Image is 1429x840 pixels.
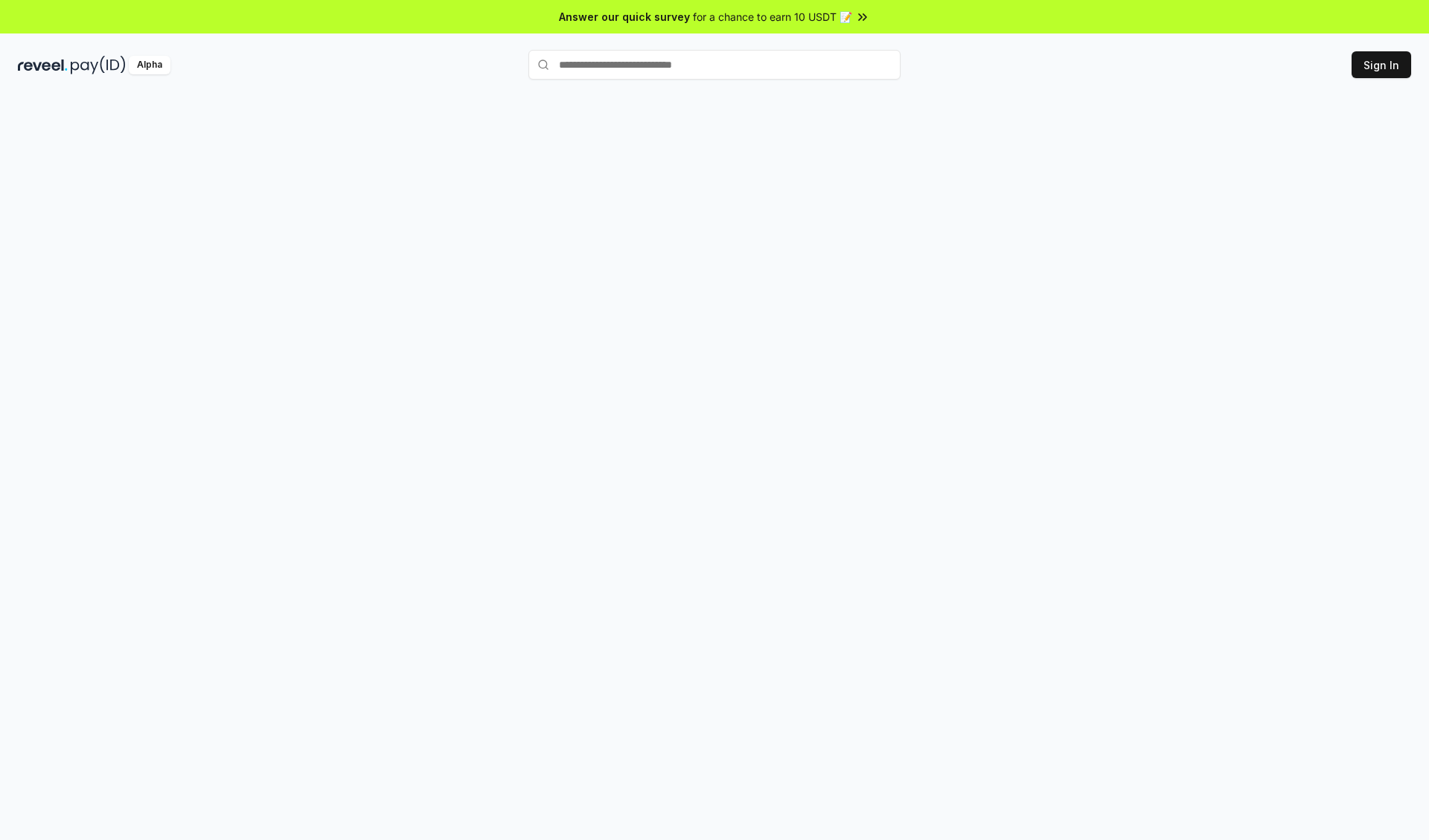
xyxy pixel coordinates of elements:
span: Answer our quick survey [559,9,690,25]
span: for a chance to earn 10 USDT 📝 [693,9,852,25]
img: reveel_dark [18,56,68,74]
div: Alpha [129,56,170,74]
img: pay_id [71,56,126,74]
button: Sign In [1352,51,1411,78]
